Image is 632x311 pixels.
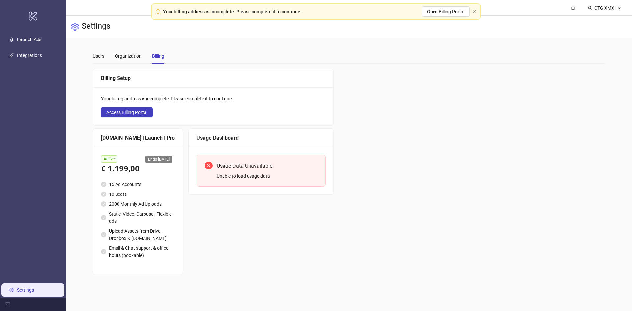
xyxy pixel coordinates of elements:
[152,52,164,60] div: Billing
[163,8,302,15] div: Your billing address is incomplete. Please complete it to continue.
[17,53,42,58] a: Integrations
[101,134,175,142] div: [DOMAIN_NAME] | Launch | Pro
[422,6,470,17] button: Open Billing Portal
[571,5,575,10] span: bell
[106,110,147,115] span: Access Billing Portal
[101,182,106,187] span: check-circle
[101,107,153,117] button: Access Billing Portal
[101,181,175,188] li: 15 Ad Accounts
[617,6,621,10] span: down
[101,74,326,82] div: Billing Setup
[156,9,160,14] span: exclamation-circle
[17,287,34,293] a: Settings
[587,6,592,10] span: user
[82,21,110,32] h3: Settings
[101,191,175,198] li: 10 Seats
[205,162,213,169] span: close-circle
[472,10,476,13] span: close
[101,249,106,254] span: check-circle
[145,156,172,163] span: Ends [DATE]
[17,37,41,42] a: Launch Ads
[5,302,10,307] span: menu-fold
[101,192,106,197] span: check-circle
[101,210,175,225] li: Static, Video, Carousel, Flexible ads
[101,201,106,207] span: check-circle
[101,200,175,208] li: 2000 Monthly Ad Uploads
[101,155,117,163] span: Active
[101,245,175,259] li: Email & Chat support & office hours (bookable)
[592,4,617,12] div: CTG XMX
[197,134,326,142] div: Usage Dashboard
[115,52,142,60] div: Organization
[101,95,326,102] div: Your billing address is incomplete. Please complete it to continue.
[101,215,106,220] span: check-circle
[71,23,79,31] span: setting
[217,172,317,180] div: Unable to load usage data
[101,163,175,175] div: € 1.199,00
[472,10,476,14] button: close
[101,232,106,237] span: check-circle
[427,9,464,14] span: Open Billing Portal
[93,52,104,60] div: Users
[217,162,317,170] div: Usage Data Unavailable
[101,227,175,242] li: Upload Assets from Drive, Dropbox & [DOMAIN_NAME]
